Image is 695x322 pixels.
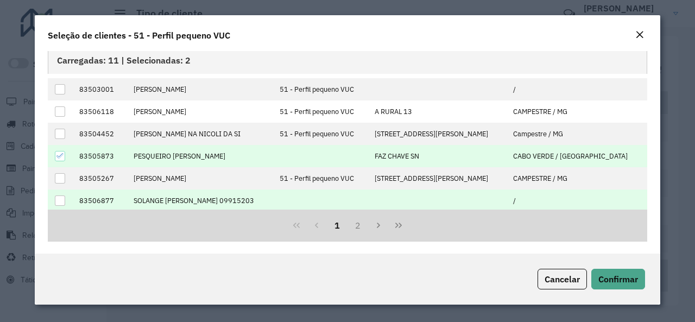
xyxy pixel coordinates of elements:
[388,215,409,236] button: Last Page
[274,78,369,100] td: 51 - Perfil pequeno VUC
[128,145,274,167] td: PESQUEIRO [PERSON_NAME]
[591,269,645,289] button: Confirmar
[347,215,368,236] button: 2
[635,30,644,39] em: Fechar
[73,167,128,190] td: 83505267
[73,145,128,167] td: 83505873
[508,190,647,212] td: /
[274,100,369,123] td: 51 - Perfil pequeno VUC
[538,269,587,289] button: Cancelar
[545,274,580,285] span: Cancelar
[508,167,647,190] td: CAMPESTRE / MG
[73,100,128,123] td: 83506118
[274,123,369,145] td: 51 - Perfil pequeno VUC
[327,215,347,236] button: 1
[368,215,389,236] button: Next Page
[274,167,369,190] td: 51 - Perfil pequeno VUC
[632,28,647,42] button: Close
[128,167,274,190] td: [PERSON_NAME]
[508,123,647,145] td: Campestre / MG
[369,145,508,167] td: FAZ CHAVE SN
[369,123,508,145] td: [STREET_ADDRESS][PERSON_NAME]
[48,29,230,42] h4: Seleção de clientes - 51 - Perfil pequeno VUC
[73,190,128,212] td: 83506877
[128,123,274,145] td: [PERSON_NAME] NA NICOLI DA SI
[508,78,647,100] td: /
[48,46,647,74] div: Carregadas: 11 | Selecionadas: 2
[508,145,647,167] td: CABO VERDE / [GEOGRAPHIC_DATA]
[128,190,274,212] td: SOLANGE [PERSON_NAME] 09915203
[128,100,274,123] td: [PERSON_NAME]
[73,123,128,145] td: 83504452
[598,274,638,285] span: Confirmar
[128,78,274,100] td: [PERSON_NAME]
[508,100,647,123] td: CAMPESTRE / MG
[369,167,508,190] td: [STREET_ADDRESS][PERSON_NAME]
[73,78,128,100] td: 83503001
[369,100,508,123] td: A RURAL 13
